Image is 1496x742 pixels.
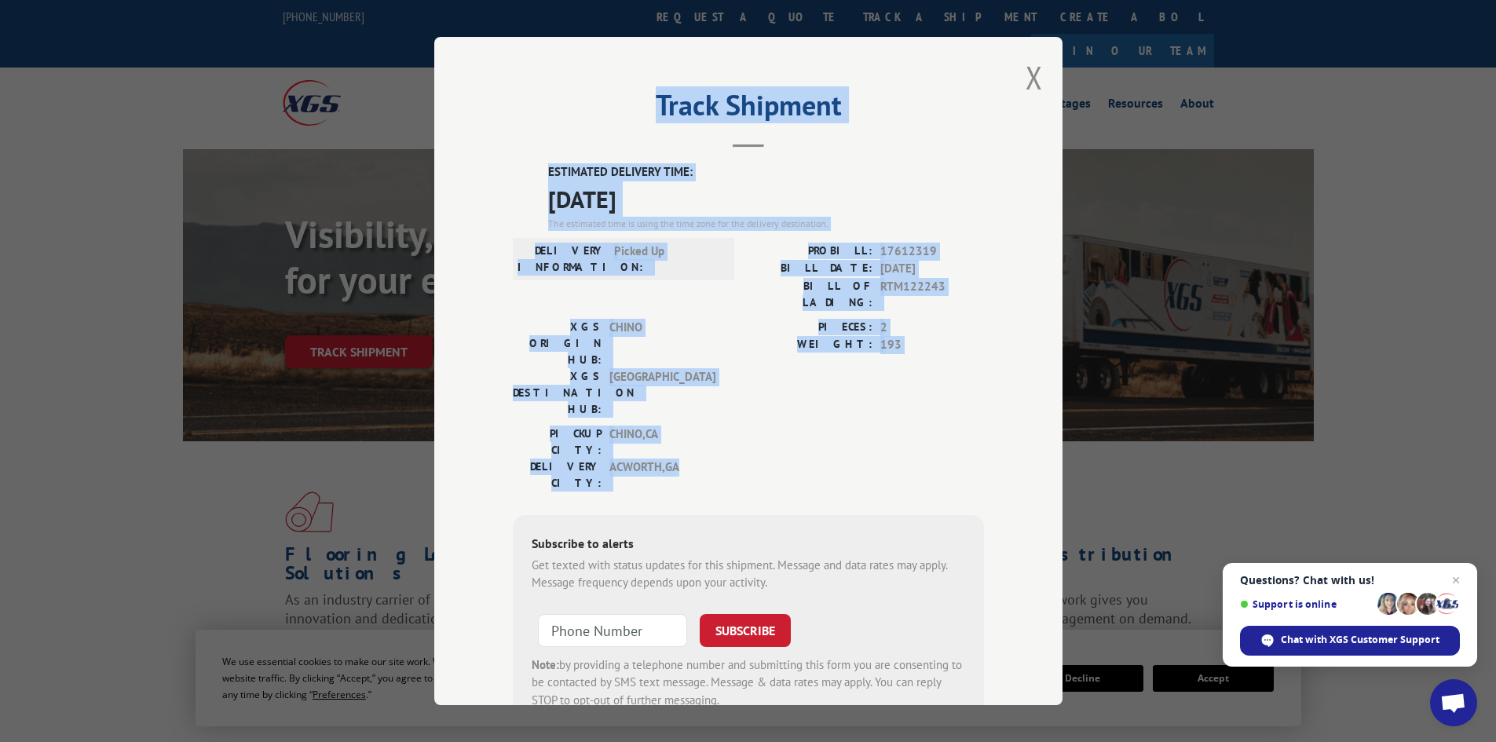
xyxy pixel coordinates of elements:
span: Chat with XGS Customer Support [1281,633,1439,647]
div: Subscribe to alerts [532,534,965,557]
span: Picked Up [614,243,720,276]
span: 2 [880,319,984,337]
div: Get texted with status updates for this shipment. Message and data rates may apply. Message frequ... [532,557,965,592]
div: The estimated time is using the time zone for the delivery destination. [548,217,984,231]
span: ACWORTH , GA [609,459,715,492]
label: BILL DATE: [748,260,872,278]
span: [DATE] [880,260,984,278]
div: by providing a telephone number and submitting this form you are consenting to be contacted by SM... [532,656,965,710]
div: Chat with XGS Customer Support [1240,626,1460,656]
div: Open chat [1430,679,1477,726]
span: Close chat [1447,571,1465,590]
label: XGS DESTINATION HUB: [513,368,602,418]
button: Close modal [1026,57,1043,98]
label: DELIVERY CITY: [513,459,602,492]
span: Support is online [1240,598,1372,610]
span: [GEOGRAPHIC_DATA] [609,368,715,418]
span: CHINO , CA [609,426,715,459]
h2: Track Shipment [513,94,984,124]
span: 193 [880,336,984,354]
span: CHINO [609,319,715,368]
strong: Note: [532,657,559,672]
input: Phone Number [538,614,687,647]
label: PIECES: [748,319,872,337]
span: 17612319 [880,243,984,261]
span: [DATE] [548,181,984,217]
label: WEIGHT: [748,336,872,354]
label: PROBILL: [748,243,872,261]
label: XGS ORIGIN HUB: [513,319,602,368]
span: Questions? Chat with us! [1240,574,1460,587]
span: RTM122243 [880,278,984,311]
button: SUBSCRIBE [700,614,791,647]
label: PICKUP CITY: [513,426,602,459]
label: ESTIMATED DELIVERY TIME: [548,163,984,181]
label: BILL OF LADING: [748,278,872,311]
label: DELIVERY INFORMATION: [518,243,606,276]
